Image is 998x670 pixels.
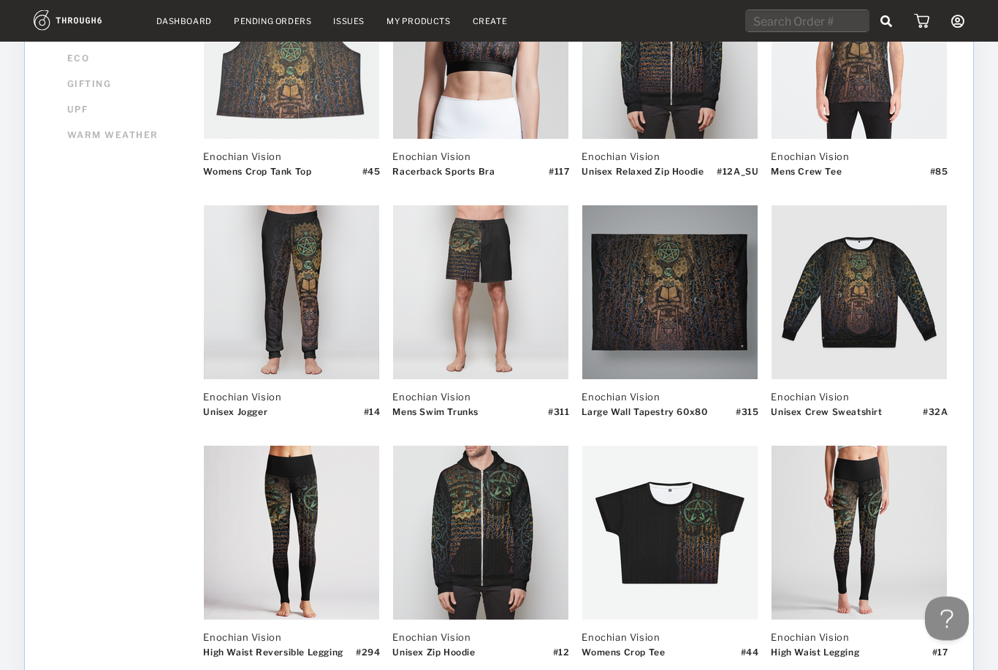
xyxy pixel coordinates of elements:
div: Enochian Vision [392,632,568,644]
div: Mens Crew Tee [771,167,842,189]
div: # 14 [364,407,381,429]
a: Issues [333,16,365,26]
div: Unisex Zip Hoodie [392,647,475,669]
div: upf [53,97,191,123]
div: Racerback Sports Bra [392,167,495,189]
div: Enochian Vision [392,392,568,403]
a: Dashboard [156,16,212,26]
a: Pending Orders [234,16,311,26]
div: # 44 [741,647,759,669]
input: Search Order # [745,10,869,32]
div: Enochian Vision [771,632,946,644]
div: High Waist Reversible Legging [203,647,343,669]
div: Womens Crop Tank Top [203,167,311,189]
div: Enochian Vision [203,151,378,163]
div: Enochian Vision [203,392,378,403]
div: Enochian Vision [771,392,946,403]
div: # 117 [549,167,569,189]
div: Large Wall Tapestry 60x80 [582,407,707,429]
div: Unisex Crew Sweatshirt [771,407,882,429]
div: Unisex Jogger [203,407,267,429]
div: Enochian Vision [582,632,757,644]
img: logo.1c10ca64.svg [34,10,134,31]
img: 18878_Thumb_5ced19f5ae5642c0a24a28463b4d3104-8878-.png [772,446,947,620]
img: 18878_Thumb_40445dc639e244d089ed9d49902fedb7-8878-.png [393,446,568,620]
div: # 32A [923,407,948,429]
div: Enochian Vision [582,151,757,163]
div: # 315 [736,407,758,429]
a: Create [473,16,508,26]
div: High Waist Legging [771,647,859,669]
img: 18878_Thumb_bf621002b7d84de7a213570c17710305-8878-.png [772,206,947,380]
div: Enochian Vision [771,151,946,163]
img: 18878_Thumb_e33f76e4a17940b8b9292844c6d68a91-8878-.png [204,446,379,620]
div: Enochian Vision [392,151,568,163]
a: My Products [386,16,451,26]
div: warm weather [53,123,191,148]
img: 18878_Thumb_ca806b0b327b4154a6ac263c6bcd6652-8878-.png [582,206,758,380]
iframe: Help Scout Beacon - Open [925,597,969,641]
div: eco [53,46,191,72]
div: # 45 [362,167,381,189]
div: # 17 [932,647,948,669]
img: 18878_Thumb_060d25394f534c6c9a3a82bede9b1a40-8878-.png [393,206,568,380]
img: icon_cart.dab5cea1.svg [914,14,929,28]
div: Unisex Relaxed Zip Hoodie [582,167,704,189]
div: Womens Crop Tee [582,647,665,669]
div: # 85 [930,167,948,189]
div: Enochian Vision [203,632,378,644]
img: 18878_Thumb_c8bd8ad5fb9d4abcb679287c34419d60-8878-.png [582,446,758,620]
div: # 294 [356,647,380,669]
div: Enochian Vision [582,392,757,403]
div: gifting [53,72,191,97]
div: Mens Swim Trunks [392,407,479,429]
div: # 311 [548,407,569,429]
div: # 12A_SU [717,167,758,189]
div: # 12 [553,647,570,669]
img: 18878_Thumb_0c6f9b904e1b489b92eae00ec7a5c7c2-8878-.png [204,206,379,380]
